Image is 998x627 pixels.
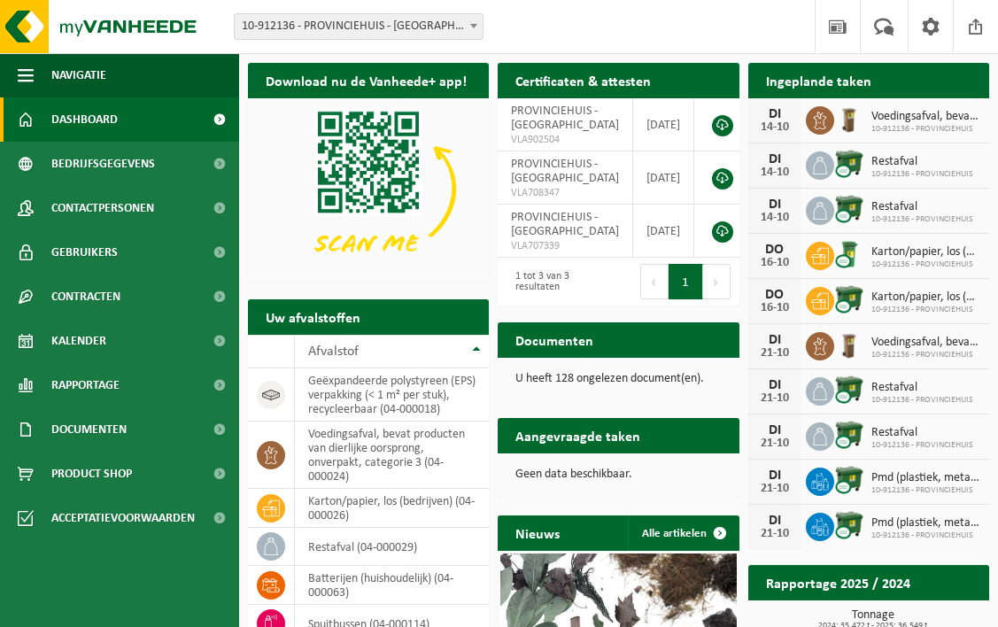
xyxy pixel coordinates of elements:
div: DI [757,514,793,528]
span: 10-912136 - PROVINCIEHUIS [871,214,973,225]
span: Rapportage [51,363,120,407]
span: VLA902504 [511,133,619,147]
div: 21-10 [757,392,793,405]
img: WB-0240-CU [834,239,864,269]
span: 10-912136 - PROVINCIEHUIS [871,305,980,315]
div: 1 tot 3 van 3 resultaten [507,262,609,301]
span: Kalender [51,319,106,363]
span: Acceptatievoorwaarden [51,496,195,540]
span: Navigatie [51,53,106,97]
span: Restafval [871,155,973,169]
h2: Download nu de Vanheede+ app! [248,63,484,97]
img: WB-1100-CU [834,420,864,450]
div: 16-10 [757,302,793,314]
img: Download de VHEPlus App [248,98,489,279]
span: Restafval [871,200,973,214]
span: PROVINCIEHUIS - [GEOGRAPHIC_DATA] [511,158,619,185]
div: 14-10 [757,166,793,179]
td: karton/papier, los (bedrijven) (04-000026) [295,489,489,528]
div: 21-10 [757,528,793,540]
span: 10-912136 - PROVINCIEHUIS [871,395,973,406]
h2: Nieuws [498,515,577,550]
img: WB-1100-CU [834,284,864,314]
img: WB-1100-CU [834,194,864,224]
span: Contracten [51,275,120,319]
span: Restafval [871,381,973,395]
h2: Uw afvalstoffen [248,299,378,334]
span: 10-912136 - PROVINCIEHUIS [871,350,980,360]
span: 10-912136 - PROVINCIEHUIS - ANTWERPEN [234,13,484,40]
span: 10-912136 - PROVINCIEHUIS [871,485,980,496]
div: DO [757,243,793,257]
a: Alle artikelen [628,515,738,551]
button: Next [703,264,731,299]
span: 10-912136 - PROVINCIEHUIS [871,259,980,270]
span: Documenten [51,407,127,452]
span: 10-912136 - PROVINCIEHUIS - ANTWERPEN [235,14,483,39]
h2: Rapportage 2025 / 2024 [748,565,928,600]
img: WB-0140-HPE-BN-01 [834,104,864,134]
span: Afvalstof [308,344,359,359]
span: Voedingsafval, bevat producten van dierlijke oorsprong, onverpakt, categorie 3 [871,110,980,124]
div: 14-10 [757,121,793,134]
span: Restafval [871,426,973,440]
div: DI [757,107,793,121]
div: DI [757,468,793,483]
span: Product Shop [51,452,132,496]
span: 10-912136 - PROVINCIEHUIS [871,440,973,451]
span: VLA708347 [511,186,619,200]
span: Bedrijfsgegevens [51,142,155,186]
img: WB-1100-CU [834,465,864,495]
span: Gebruikers [51,230,118,275]
img: WB-0140-HPE-BN-01 [834,329,864,360]
span: VLA707339 [511,239,619,253]
div: 21-10 [757,483,793,495]
img: WB-1100-CU [834,375,864,405]
div: DI [757,378,793,392]
p: U heeft 128 ongelezen document(en). [515,373,721,385]
span: Contactpersonen [51,186,154,230]
div: 14-10 [757,212,793,224]
div: 21-10 [757,347,793,360]
h2: Ingeplande taken [748,63,889,97]
td: [DATE] [633,151,694,205]
span: Dashboard [51,97,118,142]
div: 16-10 [757,257,793,269]
td: voedingsafval, bevat producten van dierlijke oorsprong, onverpakt, categorie 3 (04-000024) [295,422,489,489]
td: restafval (04-000029) [295,528,489,566]
span: 10-912136 - PROVINCIEHUIS [871,169,973,180]
h2: Certificaten & attesten [498,63,669,97]
img: WB-1100-CU [834,149,864,179]
span: Pmd (plastiek, metaal, drankkartons) (bedrijven) [871,471,980,485]
div: DI [757,423,793,437]
img: WB-1100-CU [834,510,864,540]
h2: Aangevraagde taken [498,418,658,453]
span: 10-912136 - PROVINCIEHUIS [871,124,980,135]
div: DI [757,197,793,212]
span: PROVINCIEHUIS - [GEOGRAPHIC_DATA] [511,104,619,132]
button: 1 [669,264,703,299]
div: DI [757,152,793,166]
td: batterijen (huishoudelijk) (04-000063) [295,566,489,605]
td: [DATE] [633,205,694,258]
div: 21-10 [757,437,793,450]
span: Pmd (plastiek, metaal, drankkartons) (bedrijven) [871,516,980,530]
span: Karton/papier, los (bedrijven) [871,245,980,259]
div: DI [757,333,793,347]
td: [DATE] [633,98,694,151]
span: PROVINCIEHUIS - [GEOGRAPHIC_DATA] [511,211,619,238]
span: Voedingsafval, bevat producten van dierlijke oorsprong, onverpakt, categorie 3 [871,336,980,350]
td: geëxpandeerde polystyreen (EPS) verpakking (< 1 m² per stuk), recycleerbaar (04-000018) [295,368,489,422]
span: 10-912136 - PROVINCIEHUIS [871,530,980,541]
p: Geen data beschikbaar. [515,468,721,481]
span: Karton/papier, los (bedrijven) [871,290,980,305]
div: DO [757,288,793,302]
h2: Documenten [498,322,611,357]
button: Previous [640,264,669,299]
